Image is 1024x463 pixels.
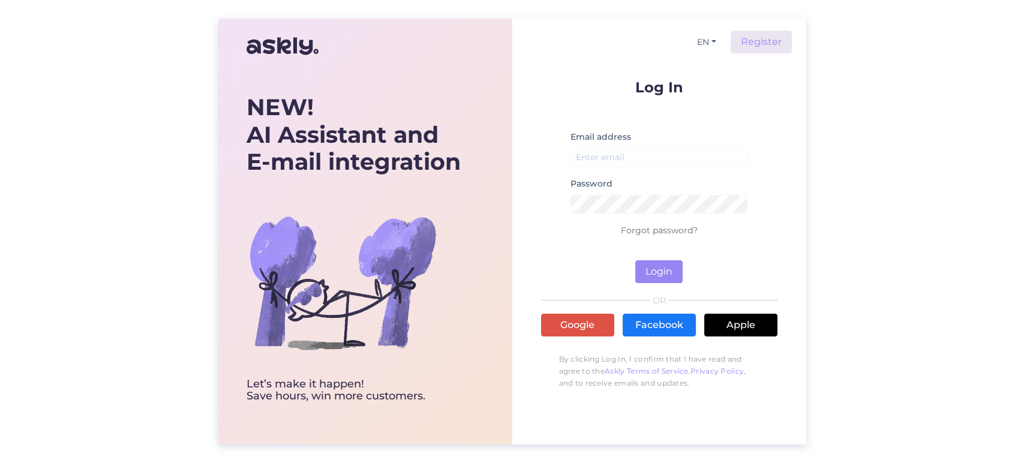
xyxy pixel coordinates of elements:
[690,366,744,375] a: Privacy Policy
[570,148,748,167] input: Enter email
[247,32,319,61] img: Askly
[621,225,698,236] a: Forgot password?
[541,314,614,336] a: Google
[623,314,696,336] a: Facebook
[541,80,777,95] p: Log In
[605,366,689,375] a: Askly Terms of Service
[247,93,314,121] b: NEW!
[541,347,777,395] p: By clicking Log In, I confirm that I have read and agree to the , , and to receive emails and upd...
[247,94,461,176] div: AI Assistant and E-mail integration
[247,378,461,402] div: Let’s make it happen! Save hours, win more customers.
[635,260,683,283] button: Login
[692,34,721,51] button: EN
[704,314,777,336] a: Apple
[650,296,668,305] span: OR
[570,131,631,143] label: Email address
[247,187,439,378] img: bg-askly
[570,178,612,190] label: Password
[731,31,792,53] a: Register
